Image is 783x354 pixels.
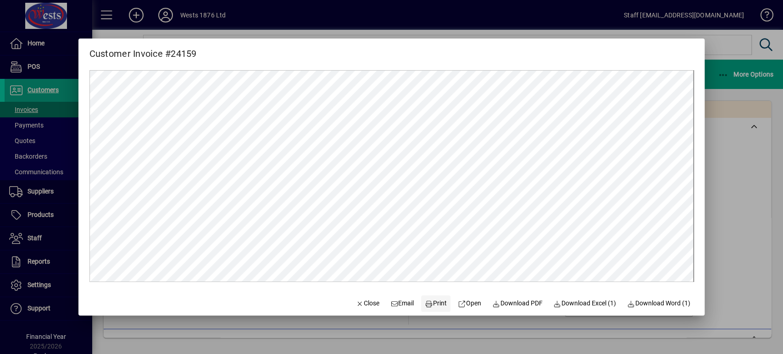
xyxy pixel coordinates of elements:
span: Email [390,299,414,308]
button: Email [387,295,418,312]
span: Open [458,299,481,308]
span: Download Excel (1) [553,299,616,308]
a: Download PDF [489,295,546,312]
a: Open [454,295,485,312]
h2: Customer Invoice #24159 [78,39,208,61]
span: Download Word (1) [627,299,690,308]
button: Print [421,295,450,312]
span: Download PDF [492,299,543,308]
span: Close [355,299,379,308]
span: Print [425,299,447,308]
button: Download Word (1) [623,295,694,312]
button: Close [352,295,383,312]
button: Download Excel (1) [550,295,620,312]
